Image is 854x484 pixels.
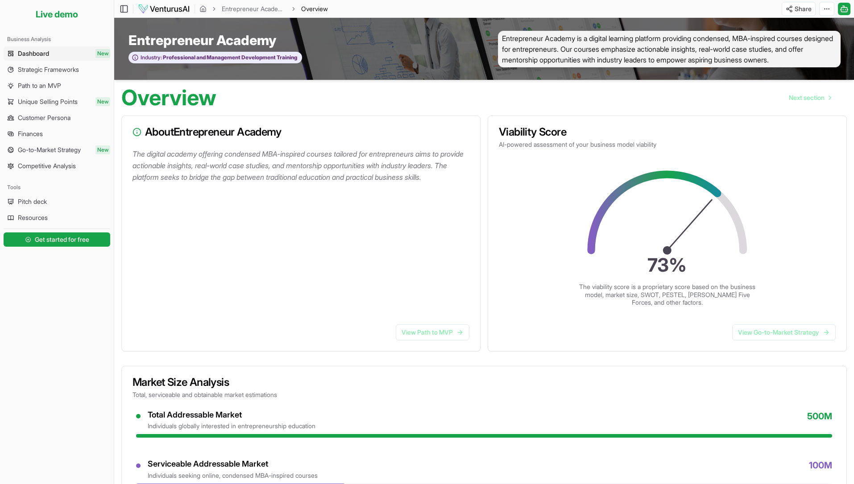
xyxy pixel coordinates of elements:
[148,459,318,469] div: Serviceable Addressable Market
[148,410,315,420] div: Total Addressable Market
[4,143,110,157] a: Go-to-Market StrategyNew
[4,180,110,194] div: Tools
[121,87,216,108] h1: Overview
[4,194,110,209] a: Pitch deck
[499,127,836,137] h3: Viability Score
[4,95,110,109] a: Unique Selling PointsNew
[129,32,276,48] span: Entrepreneur Academy
[578,283,757,306] p: The viability score is a proprietary score based on the business model, market size, SWOT, PESTEL...
[18,145,81,154] span: Go-to-Market Strategy
[807,410,832,431] span: 500M
[18,81,61,90] span: Path to an MVP
[782,89,838,107] a: Go to next page
[141,54,162,61] span: Industry:
[499,140,836,149] p: AI-powered assessment of your business model viability
[129,52,302,64] button: Industry:Professional and Management Development Training
[4,32,110,46] div: Business Analysis
[498,31,841,67] span: Entrepreneur Academy is a digital learning platform providing condensed, MBA-inspired courses des...
[95,145,110,154] span: New
[4,211,110,225] a: Resources
[4,79,110,93] a: Path to an MVP
[18,49,49,58] span: Dashboard
[133,390,836,399] p: Total, serviceable and obtainable market estimations
[4,62,110,77] a: Strategic Frameworks
[133,377,836,388] h3: Market Size Analysis
[162,54,297,61] span: Professional and Management Development Training
[782,89,838,107] nav: pagination
[18,129,43,138] span: Finances
[35,235,89,244] span: Get started for free
[18,97,78,106] span: Unique Selling Points
[782,2,816,16] button: Share
[732,324,836,340] a: View Go-to-Market Strategy
[795,4,812,13] span: Share
[148,422,315,430] div: individuals globally interested in entrepreneurship education
[4,111,110,125] a: Customer Persona
[809,459,832,480] span: 100M
[4,231,110,248] a: Get started for free
[95,49,110,58] span: New
[95,97,110,106] span: New
[18,65,79,74] span: Strategic Frameworks
[148,471,318,480] div: individuals seeking online, condensed MBA-inspired courses
[4,46,110,61] a: DashboardNew
[4,127,110,141] a: Finances
[396,324,469,340] a: View Path to MVP
[18,197,47,206] span: Pitch deck
[301,4,328,13] span: Overview
[222,4,286,13] a: Entrepreneur Academy
[4,159,110,173] a: Competitive Analysis
[199,4,328,13] nav: breadcrumb
[18,213,48,222] span: Resources
[4,232,110,247] button: Get started for free
[18,161,76,170] span: Competitive Analysis
[789,93,825,102] span: Next section
[138,4,190,14] img: logo
[648,254,687,276] text: 73 %
[133,148,473,183] p: The digital academy offering condensed MBA-inspired courses tailored for entrepreneurs aims to pr...
[133,127,469,137] h3: About Entrepreneur Academy
[18,113,70,122] span: Customer Persona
